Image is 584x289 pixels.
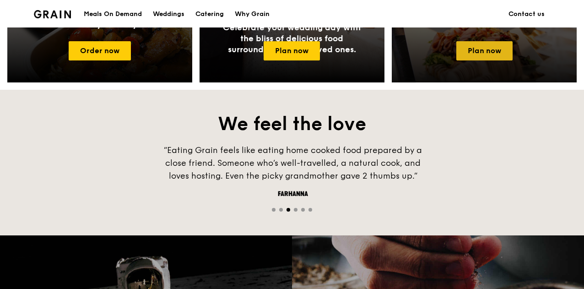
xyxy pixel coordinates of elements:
span: Go to slide 4 [294,208,297,212]
div: “Eating Grain feels like eating home cooked food prepared by a close friend. Someone who’s well-t... [156,144,430,182]
span: Celebrate your wedding day with the bliss of delicious food surrounded by your loved ones. [223,22,361,55]
a: Contact us [503,0,550,28]
span: Go to slide 6 [308,208,312,212]
span: Go to slide 1 [272,208,276,212]
div: Meals On Demand [84,0,142,28]
a: Why Grain [229,0,275,28]
a: Plan now [264,41,320,60]
span: Go to slide 3 [287,208,290,212]
div: Why Grain [235,0,270,28]
a: Weddings [147,0,190,28]
img: Grain [34,10,71,18]
div: Weddings [153,0,184,28]
a: Order now [69,41,131,60]
a: Catering [190,0,229,28]
span: Go to slide 5 [301,208,305,212]
div: Catering [195,0,224,28]
div: Farhanna [156,190,430,199]
a: Plan now [456,41,513,60]
span: Go to slide 2 [279,208,283,212]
